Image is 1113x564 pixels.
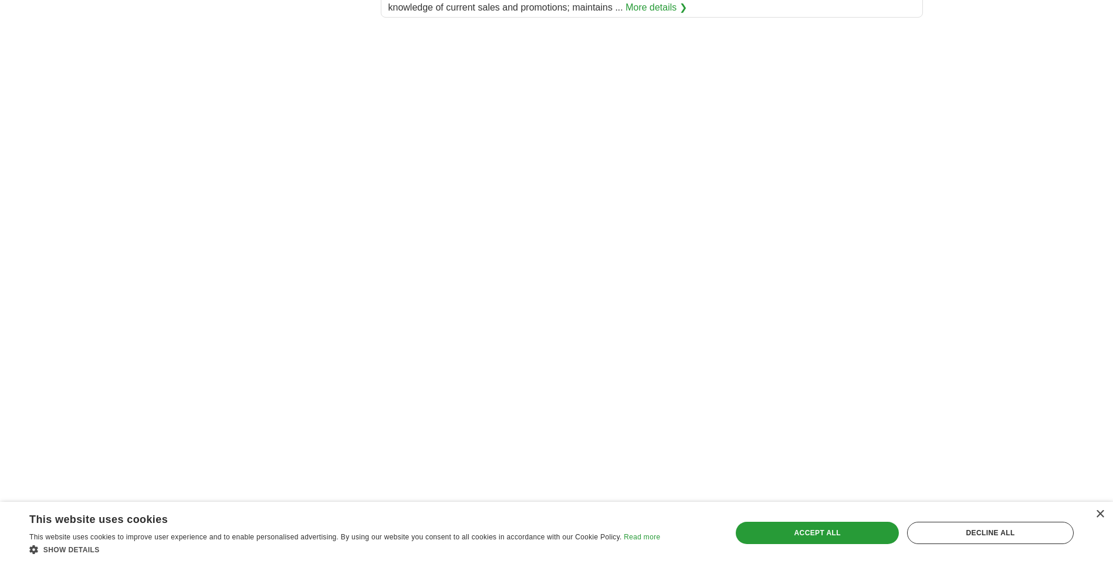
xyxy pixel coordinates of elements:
div: Accept all [736,522,899,544]
span: Show details [43,546,100,554]
span: This website uses cookies to improve user experience and to enable personalised advertising. By u... [29,533,622,541]
div: This website uses cookies [29,509,631,526]
a: Read more, opens a new window [624,533,660,541]
div: Show details [29,543,660,555]
div: Decline all [907,522,1074,544]
div: Close [1095,510,1104,519]
a: More details ❯ [625,1,687,15]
